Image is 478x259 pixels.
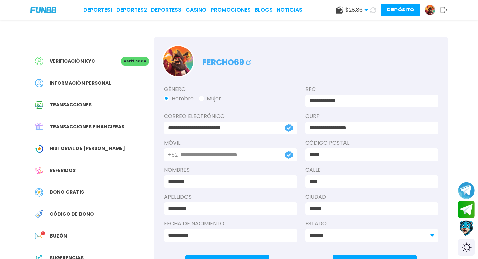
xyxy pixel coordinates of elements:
[458,239,475,256] div: Switch theme
[305,85,438,93] label: RFC
[41,231,45,235] p: 1
[30,7,56,13] img: Company Logo
[35,166,43,175] img: Referral
[35,79,43,87] img: Personal
[50,232,67,240] span: Buzón
[164,112,297,120] label: Correo electrónico
[458,220,475,237] button: Contact customer service
[211,6,251,14] a: Promociones
[425,5,435,15] img: Avatar
[277,6,302,14] a: NOTICIAS
[35,232,43,240] img: Inbox
[50,101,92,109] span: Transacciones
[83,6,112,14] a: Deportes1
[199,95,221,103] button: Mujer
[458,182,475,199] button: Join telegram channel
[164,220,297,228] label: Fecha de Nacimiento
[35,188,43,197] img: Free Bonus
[121,57,149,66] p: Verificado
[30,54,154,69] a: Verificación KYCVerificado
[305,193,438,201] label: Ciudad
[305,220,438,228] label: Estado
[30,97,154,113] a: Transaction HistoryTransacciones
[50,80,111,87] span: Información personal
[50,211,94,218] span: Código de bono
[50,189,84,196] span: Bono Gratis
[50,123,124,130] span: Transacciones financieras
[202,53,253,69] p: fercho69
[164,85,297,93] label: Género
[30,228,154,244] a: InboxBuzón1
[164,166,297,174] label: NOMBRES
[50,145,125,152] span: Historial de [PERSON_NAME]
[151,6,181,14] a: Deportes3
[50,58,95,65] span: Verificación KYC
[35,101,43,109] img: Transaction History
[50,167,76,174] span: Referidos
[164,139,297,147] label: Móvil
[381,4,420,16] button: Depósito
[305,139,438,147] label: Código Postal
[255,6,273,14] a: BLOGS
[305,112,438,120] label: CURP
[345,6,368,14] span: $ 28.86
[163,46,193,76] img: Avatar
[425,5,440,15] a: Avatar
[164,95,194,103] button: Hombre
[164,193,297,201] label: APELLIDOS
[35,123,43,131] img: Financial Transaction
[168,151,178,159] p: +52
[185,6,206,14] a: CASINO
[30,119,154,134] a: Financial TransactionTransacciones financieras
[35,210,43,218] img: Redeem Bonus
[116,6,147,14] a: Deportes2
[35,144,43,153] img: Wagering Transaction
[30,207,154,222] a: Redeem BonusCódigo de bono
[305,166,438,174] label: Calle
[458,201,475,218] button: Join telegram
[30,141,154,156] a: Wagering TransactionHistorial de [PERSON_NAME]
[30,76,154,91] a: PersonalInformación personal
[30,185,154,200] a: Free BonusBono Gratis
[30,163,154,178] a: ReferralReferidos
